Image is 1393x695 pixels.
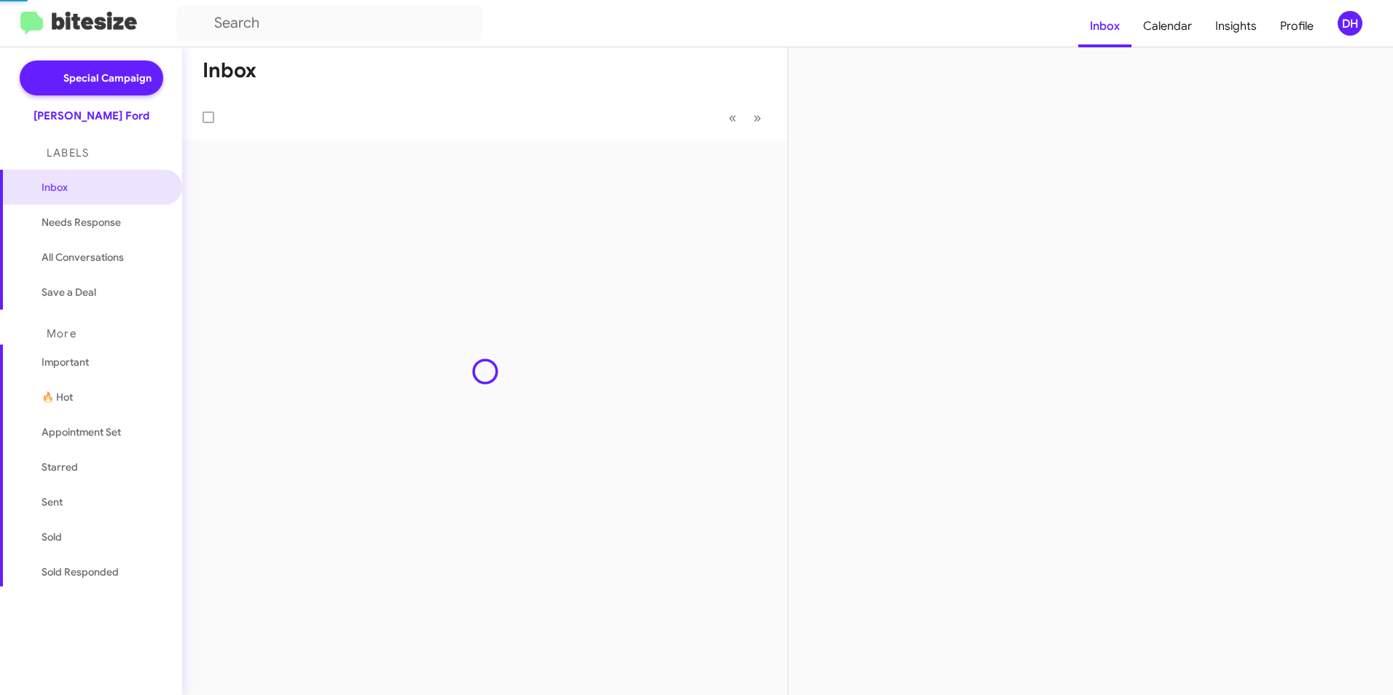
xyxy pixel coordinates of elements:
span: Special Campaign [63,71,152,85]
a: Insights [1204,5,1268,47]
a: Profile [1268,5,1325,47]
a: Special Campaign [20,60,163,95]
span: Sold Responded [42,565,119,579]
div: DH [1338,11,1362,36]
button: DH [1325,11,1377,36]
span: Sold [42,530,62,544]
span: Important [42,355,165,369]
button: Previous [720,103,745,133]
span: Starred [42,460,78,474]
span: Sent [42,495,63,509]
nav: Page navigation example [721,103,770,133]
span: All Conversations [42,250,124,264]
a: Inbox [1078,5,1131,47]
div: [PERSON_NAME] Ford [34,109,149,123]
input: Search [176,6,482,41]
span: » [753,109,761,127]
span: Inbox [42,180,165,195]
span: Labels [47,146,89,160]
span: More [47,327,76,340]
span: 🔥 Hot [42,390,73,404]
h1: Inbox [203,59,256,82]
span: Save a Deal [42,285,96,299]
button: Next [745,103,770,133]
span: « [729,109,737,127]
a: Calendar [1131,5,1204,47]
span: Needs Response [42,215,165,229]
span: Appointment Set [42,425,121,439]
